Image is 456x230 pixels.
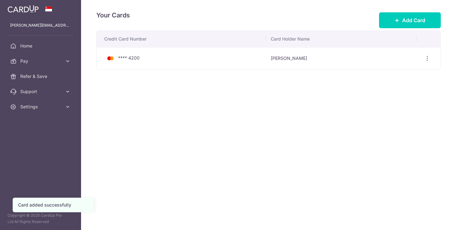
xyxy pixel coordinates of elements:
[97,31,266,47] th: Credit Card Number
[96,10,130,20] h4: Your Cards
[20,43,62,49] span: Home
[379,12,441,28] button: Add Card
[266,47,416,69] td: [PERSON_NAME]
[10,22,71,29] p: [PERSON_NAME][EMAIL_ADDRESS][DOMAIN_NAME]
[20,104,62,110] span: Settings
[104,54,117,62] img: Bank Card
[18,202,88,208] div: Card added successfully
[402,16,425,24] span: Add Card
[20,73,62,80] span: Refer & Save
[20,88,62,95] span: Support
[20,58,62,64] span: Pay
[8,5,39,13] img: CardUp
[266,31,416,47] th: Card Holder Name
